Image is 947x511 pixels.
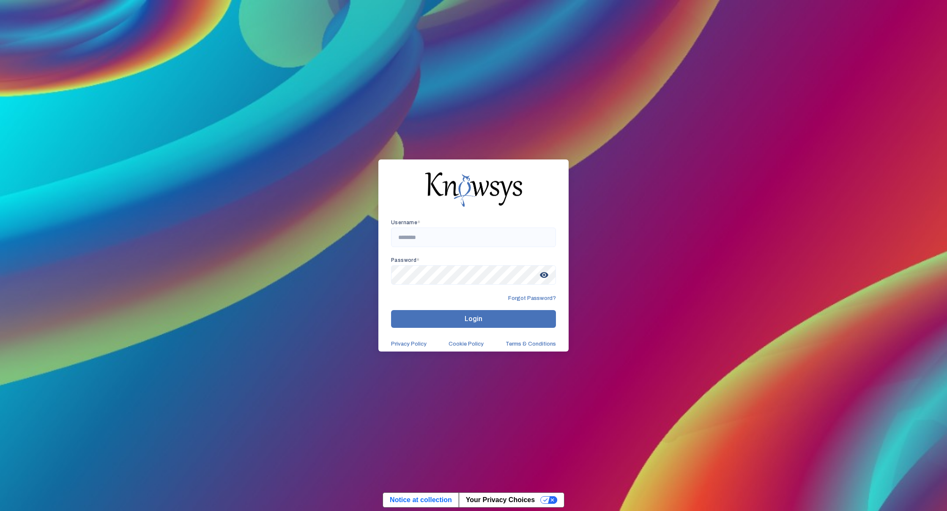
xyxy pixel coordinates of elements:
a: Privacy Policy [391,341,427,347]
a: Cookie Policy [449,341,484,347]
app-required-indication: Username [391,220,421,225]
span: Login [465,315,482,323]
a: Terms & Conditions [506,341,556,347]
app-required-indication: Password [391,257,420,263]
a: Notice at collection [383,493,459,507]
img: knowsys-logo.png [425,172,522,207]
span: visibility [536,267,552,283]
button: Login [391,310,556,328]
button: Your Privacy Choices [459,493,564,507]
span: Forgot Password? [508,295,556,302]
